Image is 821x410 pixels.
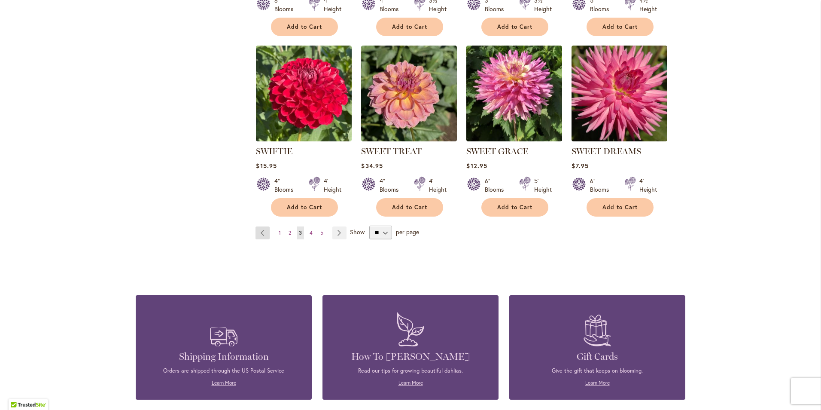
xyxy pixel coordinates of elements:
[324,177,341,194] div: 4' Height
[361,162,383,170] span: $34.95
[307,226,315,239] a: 4
[396,228,419,236] span: per page
[320,229,323,236] span: 5
[256,146,292,156] a: SWIFTIE
[335,367,486,375] p: Read our tips for growing beautiful dahlias.
[149,351,299,363] h4: Shipping Information
[6,379,30,404] iframe: Launch Accessibility Center
[602,204,638,211] span: Add to Cart
[485,177,509,194] div: 6" Blooms
[335,351,486,363] h4: How To [PERSON_NAME]
[497,204,532,211] span: Add to Cart
[212,379,236,386] a: Learn More
[350,228,365,236] span: Show
[572,162,588,170] span: $7.95
[429,177,447,194] div: 4' Height
[256,135,352,143] a: SWIFTIE
[481,18,548,36] button: Add to Cart
[310,229,313,236] span: 4
[271,18,338,36] button: Add to Cart
[392,23,427,31] span: Add to Cart
[590,177,614,194] div: 6" Blooms
[289,229,291,236] span: 2
[466,162,487,170] span: $12.95
[602,23,638,31] span: Add to Cart
[380,177,404,194] div: 4" Blooms
[318,226,325,239] a: 5
[271,198,338,217] button: Add to Cart
[534,177,552,194] div: 5' Height
[398,379,423,386] a: Learn More
[286,226,293,239] a: 2
[497,23,532,31] span: Add to Cart
[466,135,562,143] a: SWEET GRACE
[572,135,667,143] a: SWEET DREAMS
[274,177,298,194] div: 4" Blooms
[256,162,277,170] span: $15.95
[149,367,299,375] p: Orders are shipped through the US Postal Service
[287,23,322,31] span: Add to Cart
[256,46,352,141] img: SWIFTIE
[639,177,657,194] div: 4' Height
[572,146,641,156] a: SWEET DREAMS
[572,46,667,141] img: SWEET DREAMS
[392,204,427,211] span: Add to Cart
[287,204,322,211] span: Add to Cart
[376,18,443,36] button: Add to Cart
[481,198,548,217] button: Add to Cart
[279,229,281,236] span: 1
[277,226,283,239] a: 1
[376,198,443,217] button: Add to Cart
[466,146,528,156] a: SWEET GRACE
[522,367,672,375] p: Give the gift that keeps on blooming.
[522,351,672,363] h4: Gift Cards
[587,198,654,217] button: Add to Cart
[361,146,422,156] a: SWEET TREAT
[361,135,457,143] a: SWEET TREAT
[587,18,654,36] button: Add to Cart
[299,229,302,236] span: 3
[361,46,457,141] img: SWEET TREAT
[466,46,562,141] img: SWEET GRACE
[585,379,610,386] a: Learn More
